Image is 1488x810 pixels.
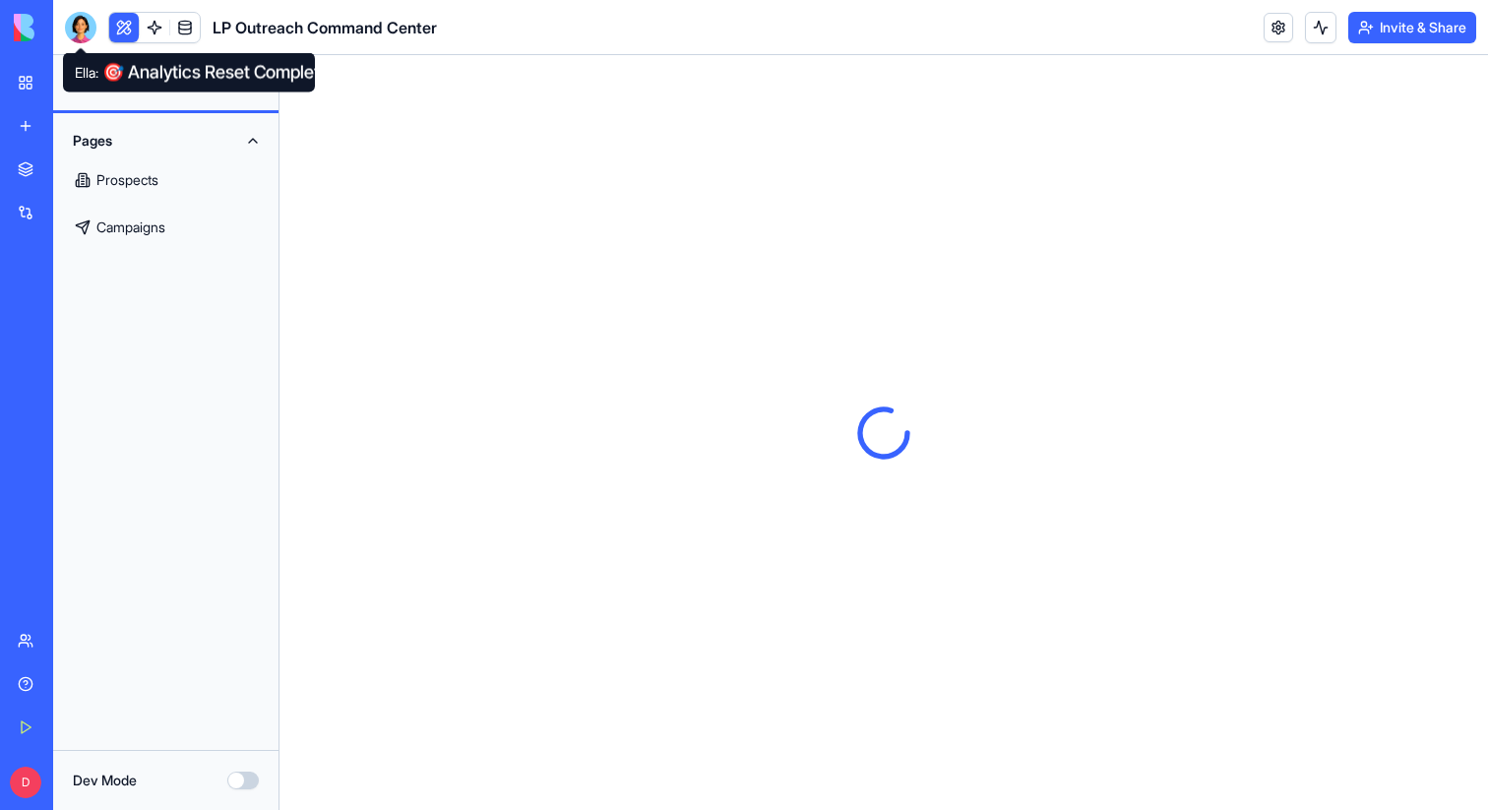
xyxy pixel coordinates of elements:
[65,125,267,156] button: Pages
[213,16,437,39] span: LP Outreach Command Center
[14,14,136,41] img: logo
[1348,12,1476,43] button: Invite & Share
[73,771,137,790] label: Dev Mode
[65,156,267,204] a: Prospects
[65,204,267,251] a: Campaigns
[10,767,41,798] span: D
